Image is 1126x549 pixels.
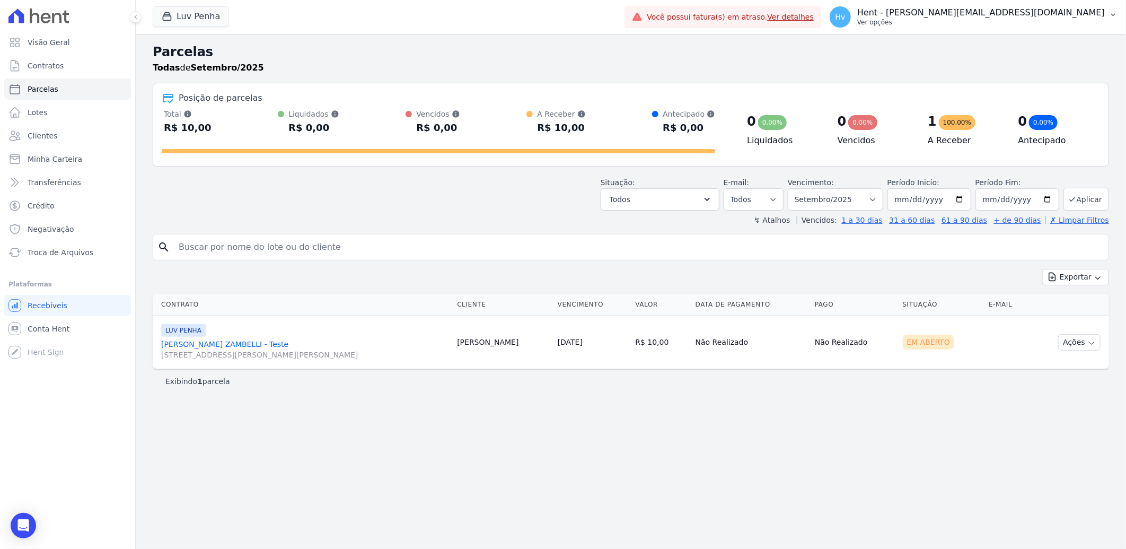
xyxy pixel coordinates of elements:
[288,109,339,119] div: Liquidados
[453,294,553,316] th: Cliente
[1018,134,1092,147] h4: Antecipado
[691,294,811,316] th: Data de Pagamento
[631,316,691,369] td: R$ 10,00
[453,316,553,369] td: [PERSON_NAME]
[4,55,131,76] a: Contratos
[903,335,955,350] div: Em Aberto
[939,115,975,130] div: 100,00%
[4,295,131,316] a: Recebíveis
[28,107,48,118] span: Lotes
[724,178,750,187] label: E-mail:
[28,201,55,211] span: Crédito
[1045,216,1109,224] a: ✗ Limpar Filtros
[4,219,131,240] a: Negativação
[1029,115,1058,130] div: 0,00%
[179,92,262,104] div: Posição de parcelas
[165,376,230,387] p: Exibindo parcela
[848,115,877,130] div: 0,00%
[1042,269,1109,285] button: Exportar
[4,149,131,170] a: Minha Carteira
[153,6,229,27] button: Luv Penha
[4,242,131,263] a: Troca de Arquivos
[788,178,834,187] label: Vencimento:
[161,339,448,360] a: [PERSON_NAME] ZAMBELLI - Teste[STREET_ADDRESS][PERSON_NAME][PERSON_NAME]
[11,513,36,538] div: Open Intercom Messenger
[857,7,1105,18] p: Hent - [PERSON_NAME][EMAIL_ADDRESS][DOMAIN_NAME]
[647,12,814,23] span: Você possui fatura(s) em atraso.
[537,119,585,136] div: R$ 10,00
[887,178,939,187] label: Período Inicío:
[164,109,212,119] div: Total
[899,294,985,316] th: Situação
[942,216,987,224] a: 61 a 90 dias
[838,113,847,130] div: 0
[984,294,1030,316] th: E-mail
[28,130,57,141] span: Clientes
[768,13,814,21] a: Ver detalhes
[857,18,1105,27] p: Ver opções
[558,338,583,346] a: [DATE]
[28,84,58,94] span: Parcelas
[631,294,691,316] th: Valor
[4,102,131,123] a: Lotes
[191,63,264,73] strong: Setembro/2025
[928,134,1001,147] h4: A Receber
[758,115,787,130] div: 0,00%
[4,79,131,100] a: Parcelas
[172,237,1104,258] input: Buscar por nome do lote ou do cliente
[811,316,898,369] td: Não Realizado
[601,188,719,211] button: Todos
[161,350,448,360] span: [STREET_ADDRESS][PERSON_NAME][PERSON_NAME]
[28,324,69,334] span: Conta Hent
[811,294,898,316] th: Pago
[4,195,131,216] a: Crédito
[4,172,131,193] a: Transferências
[28,247,93,258] span: Troca de Arquivos
[197,377,203,386] b: 1
[164,119,212,136] div: R$ 10,00
[28,300,67,311] span: Recebíveis
[4,318,131,339] a: Conta Hent
[153,63,180,73] strong: Todas
[416,119,460,136] div: R$ 0,00
[28,37,70,48] span: Visão Geral
[663,109,715,119] div: Antecipado
[838,134,911,147] h4: Vencidos
[416,109,460,119] div: Vencidos
[28,224,74,234] span: Negativação
[288,119,339,136] div: R$ 0,00
[754,216,790,224] label: ↯ Atalhos
[601,178,635,187] label: Situação:
[994,216,1041,224] a: + de 90 dias
[153,42,1109,62] h2: Parcelas
[1058,334,1101,351] button: Ações
[1018,113,1027,130] div: 0
[797,216,837,224] label: Vencidos:
[161,324,206,337] span: LUV PENHA
[1063,188,1109,211] button: Aplicar
[610,193,630,206] span: Todos
[28,60,64,71] span: Contratos
[663,119,715,136] div: R$ 0,00
[553,294,631,316] th: Vencimento
[4,32,131,53] a: Visão Geral
[928,113,937,130] div: 1
[4,125,131,146] a: Clientes
[8,278,127,291] div: Plataformas
[975,177,1059,188] label: Período Fim:
[747,134,820,147] h4: Liquidados
[153,62,264,74] p: de
[889,216,935,224] a: 31 a 60 dias
[28,154,82,164] span: Minha Carteira
[821,2,1126,32] button: Hv Hent - [PERSON_NAME][EMAIL_ADDRESS][DOMAIN_NAME] Ver opções
[835,13,846,21] span: Hv
[157,241,170,254] i: search
[747,113,756,130] div: 0
[28,177,81,188] span: Transferências
[691,316,811,369] td: Não Realizado
[153,294,453,316] th: Contrato
[842,216,883,224] a: 1 a 30 dias
[537,109,585,119] div: A Receber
